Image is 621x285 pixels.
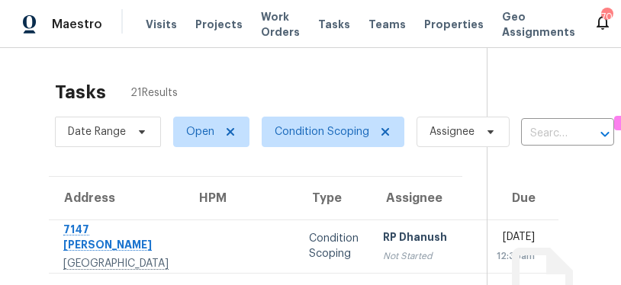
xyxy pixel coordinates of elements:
[484,177,558,219] th: Due
[383,229,471,248] div: RP Dhanush
[55,85,106,100] h2: Tasks
[52,17,102,32] span: Maestro
[309,231,359,261] div: Condition Scoping
[521,122,571,146] input: Search by address
[297,177,371,219] th: Type
[601,9,612,24] div: 702
[275,124,369,139] span: Condition Scoping
[130,85,178,101] span: 21 Results
[502,9,575,40] span: Geo Assignments
[195,17,243,32] span: Projects
[68,124,126,139] span: Date Range
[318,19,350,30] span: Tasks
[146,17,177,32] span: Visits
[594,123,616,145] button: Open
[430,124,475,139] span: Assignee
[368,17,406,32] span: Teams
[184,177,297,219] th: HPM
[383,248,471,264] div: Not Started
[261,9,300,40] span: Work Orders
[424,17,484,32] span: Properties
[186,124,214,139] span: Open
[49,177,184,219] th: Address
[371,177,484,219] th: Assignee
